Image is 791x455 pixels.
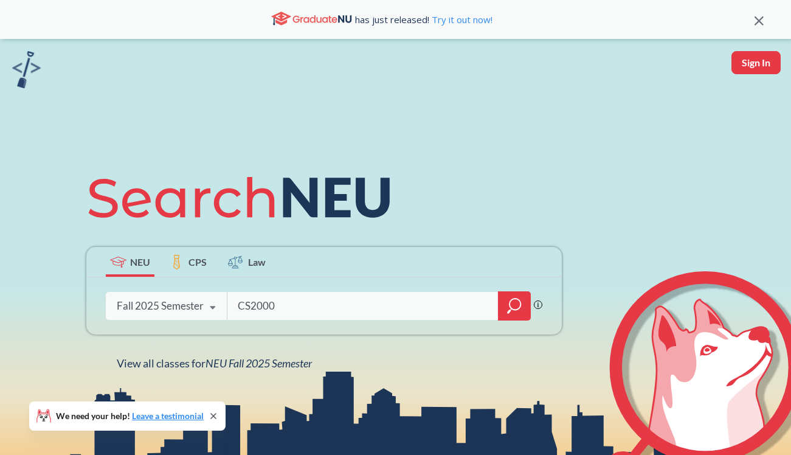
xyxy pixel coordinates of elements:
span: NEU Fall 2025 Semester [206,356,312,370]
a: Leave a testimonial [132,411,204,421]
span: We need your help! [56,412,204,420]
span: Law [248,255,266,269]
div: magnifying glass [498,291,531,321]
div: Fall 2025 Semester [117,299,204,313]
img: sandbox logo [12,51,41,88]
a: Try it out now! [429,13,492,26]
span: NEU [130,255,150,269]
span: has just released! [355,13,492,26]
a: sandbox logo [12,51,41,92]
span: CPS [188,255,207,269]
svg: magnifying glass [507,297,522,314]
button: Sign In [731,51,781,74]
span: View all classes for [117,356,312,370]
input: Class, professor, course number, "phrase" [237,293,489,319]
